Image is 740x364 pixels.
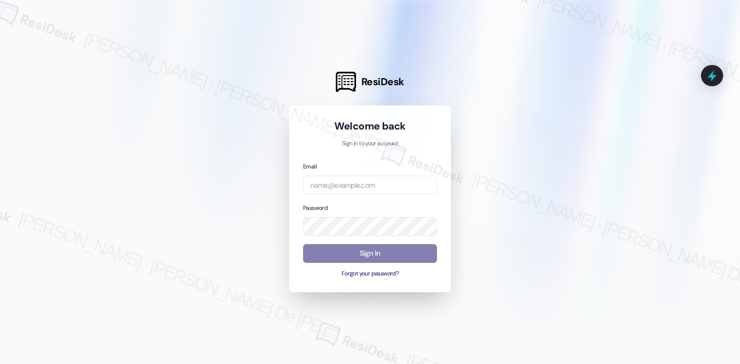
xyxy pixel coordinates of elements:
button: Sign In [303,244,437,263]
input: name@example.com [303,176,437,195]
p: Sign in to your account [303,140,437,148]
label: Email [303,163,317,170]
img: ResiDesk Logo [336,72,356,92]
span: ResiDesk [361,75,404,89]
label: Password [303,204,328,212]
h1: Welcome back [303,119,437,133]
button: Forgot your password? [303,270,437,278]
